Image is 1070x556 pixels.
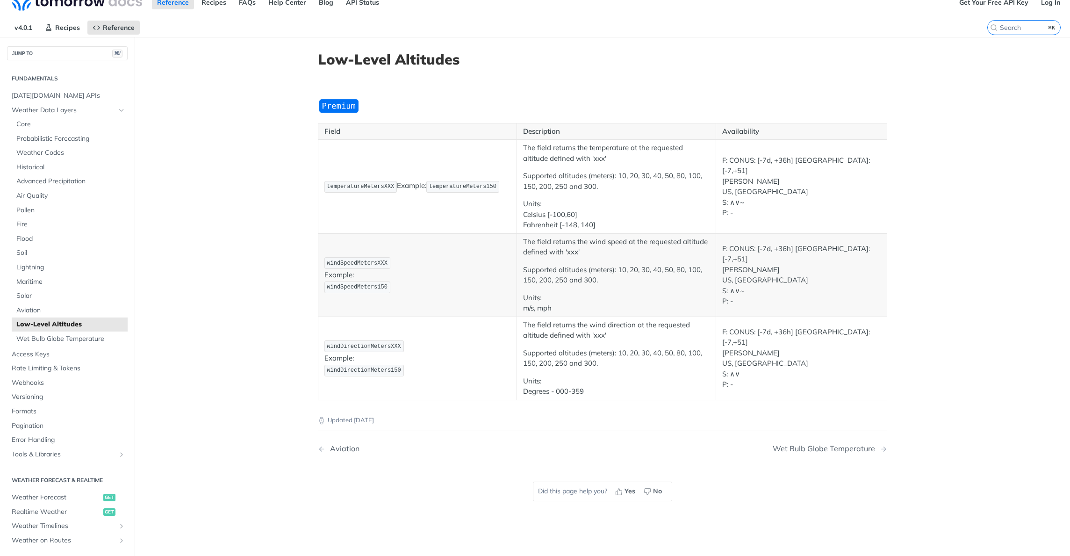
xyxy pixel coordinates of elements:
p: Description [523,126,710,137]
span: No [653,486,662,496]
span: temperatureMetersXXX [327,183,394,190]
p: F: CONUS: [-7d, +36h] [GEOGRAPHIC_DATA]: [-7,+51] [PERSON_NAME] US, [GEOGRAPHIC_DATA] S: ∧∨~ P: - [722,155,880,218]
a: Flood [12,232,128,246]
span: Maritime [16,277,125,287]
a: Weather Data LayersHide subpages for Weather Data Layers [7,103,128,117]
span: Error Handling [12,435,125,445]
a: Next Page: Wet Bulb Globe Temperature [773,444,887,453]
a: Access Keys [7,347,128,361]
a: Rate Limiting & Tokens [7,361,128,375]
a: Solar [12,289,128,303]
p: Units: Degrees - 000-359 [523,376,710,397]
a: Soil [12,246,128,260]
button: Show subpages for Weather on Routes [118,537,125,544]
a: Core [12,117,128,131]
a: Weather Forecastget [7,491,128,505]
span: Aviation [16,306,125,315]
span: Webhooks [12,378,125,388]
a: Tools & LibrariesShow subpages for Tools & Libraries [7,448,128,462]
span: windSpeedMeters150 [327,284,388,290]
p: The field returns the wind direction at the requested altitude defined with 'xxx' [523,320,710,341]
span: get [103,494,115,501]
span: Probabilistic Forecasting [16,134,125,144]
p: Supported altitudes (meters): 10, 20, 30, 40, 50, 80, 100, 150, 200, 250 and 300. [523,265,710,286]
span: Core [16,120,125,129]
button: Show subpages for Tools & Libraries [118,451,125,458]
p: Field [324,126,511,137]
span: v4.0.1 [9,21,37,35]
span: Realtime Weather [12,507,101,517]
h2: Weather Forecast & realtime [7,476,128,484]
span: Access Keys [12,350,125,359]
a: Aviation [12,303,128,318]
button: JUMP TO⌘/ [7,46,128,60]
svg: Search [990,24,998,31]
span: Reference [103,23,135,32]
p: The field returns the temperature at the requested altitude defined with 'xxx' [523,143,710,164]
span: Weather Timelines [12,521,115,531]
span: Advanced Precipitation [16,177,125,186]
span: Flood [16,234,125,244]
a: Realtime Weatherget [7,505,128,519]
span: Yes [625,486,635,496]
p: F: CONUS: [-7d, +36h] [GEOGRAPHIC_DATA]: [-7,+51] [PERSON_NAME] US, [GEOGRAPHIC_DATA] S: ∧∨~ P: - [722,244,880,307]
p: Example: [324,256,511,294]
span: temperatureMeters150 [429,183,496,190]
a: Air Quality [12,189,128,203]
a: Advanced Precipitation [12,174,128,188]
kbd: ⌘K [1046,23,1058,32]
span: Fire [16,220,125,229]
p: Supported altitudes (meters): 10, 20, 30, 40, 50, 80, 100, 150, 200, 250 and 300. [523,171,710,192]
p: Units: Celsius [-100,60] Fahrenheit [-148, 140] [523,199,710,231]
p: Availability [722,126,880,137]
a: Historical [12,160,128,174]
span: Tools & Libraries [12,450,115,459]
p: Updated [DATE] [318,416,887,425]
span: Weather on Routes [12,536,115,545]
h2: Fundamentals [7,74,128,83]
h1: Low-Level Altitudes [318,51,887,68]
a: Probabilistic Forecasting [12,132,128,146]
p: Example: [324,339,511,377]
span: Wet Bulb Globe Temperature [16,334,125,344]
a: Recipes [40,21,85,35]
a: Webhooks [7,376,128,390]
span: Versioning [12,392,125,402]
span: windDirectionMetersXXX [327,343,401,350]
span: Pollen [16,206,125,215]
p: Units: m/s, mph [523,293,710,314]
p: The field returns the wind speed at the requested altitude defined with 'xxx' [523,237,710,258]
button: Hide subpages for Weather Data Layers [118,107,125,114]
a: Pagination [7,419,128,433]
p: Example: [324,180,511,194]
span: get [103,508,115,516]
span: Soil [16,248,125,258]
a: Maritime [12,275,128,289]
a: Wet Bulb Globe Temperature [12,332,128,346]
span: Pagination [12,421,125,431]
span: Weather Codes [16,148,125,158]
span: Weather Data Layers [12,106,115,115]
span: Low-Level Altitudes [16,320,125,329]
span: Weather Forecast [12,493,101,502]
span: windSpeedMetersXXX [327,260,388,267]
a: Formats [7,404,128,419]
a: Pollen [12,203,128,217]
a: Previous Page: Aviation [318,444,562,453]
a: Low-Level Altitudes [12,318,128,332]
button: Show subpages for Weather Timelines [118,522,125,530]
a: [DATE][DOMAIN_NAME] APIs [7,89,128,103]
a: Fire [12,217,128,231]
a: Reference [87,21,140,35]
a: Weather Codes [12,146,128,160]
a: Weather on RoutesShow subpages for Weather on Routes [7,534,128,548]
a: Lightning [12,260,128,274]
a: Weather TimelinesShow subpages for Weather Timelines [7,519,128,533]
button: Yes, this page helped me [612,484,640,498]
button: No, this page did not help me [640,484,667,498]
span: Solar [16,291,125,301]
span: Formats [12,407,125,416]
span: Air Quality [16,191,125,201]
span: windDirectionMeters150 [327,367,401,374]
a: Versioning [7,390,128,404]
